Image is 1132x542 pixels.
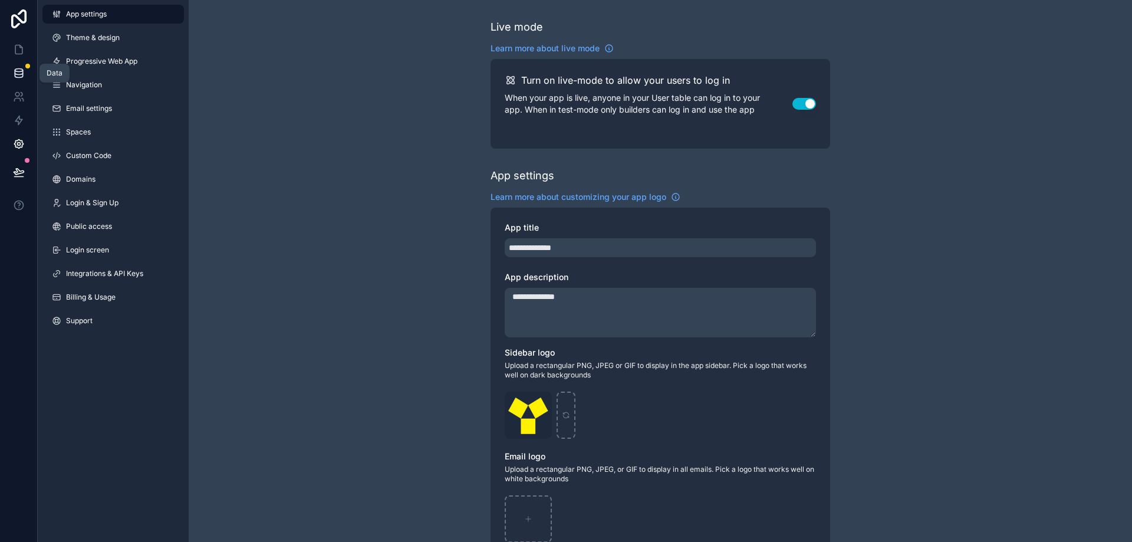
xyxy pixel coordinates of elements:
[42,241,184,259] a: Login screen
[42,75,184,94] a: Navigation
[42,146,184,165] a: Custom Code
[491,42,600,54] span: Learn more about live mode
[66,57,137,66] span: Progressive Web App
[505,361,816,380] span: Upload a rectangular PNG, JPEG or GIF to display in the app sidebar. Pick a logo that works well ...
[66,33,120,42] span: Theme & design
[66,245,109,255] span: Login screen
[491,191,666,203] span: Learn more about customizing your app logo
[47,68,62,78] div: Data
[42,28,184,47] a: Theme & design
[491,191,680,203] a: Learn more about customizing your app logo
[505,347,555,357] span: Sidebar logo
[66,316,93,326] span: Support
[521,73,730,87] h2: Turn on live-mode to allow your users to log in
[505,92,792,116] p: When your app is live, anyone in your User table can log in to your app. When in test-mode only b...
[42,123,184,142] a: Spaces
[491,167,554,184] div: App settings
[66,104,112,113] span: Email settings
[66,222,112,231] span: Public access
[66,9,107,19] span: App settings
[505,451,545,461] span: Email logo
[66,127,91,137] span: Spaces
[42,311,184,330] a: Support
[66,175,96,184] span: Domains
[42,193,184,212] a: Login & Sign Up
[42,170,184,189] a: Domains
[42,52,184,71] a: Progressive Web App
[491,19,543,35] div: Live mode
[505,222,539,232] span: App title
[66,80,102,90] span: Navigation
[66,198,119,208] span: Login & Sign Up
[66,151,111,160] span: Custom Code
[66,293,116,302] span: Billing & Usage
[42,288,184,307] a: Billing & Usage
[42,264,184,283] a: Integrations & API Keys
[42,217,184,236] a: Public access
[42,5,184,24] a: App settings
[66,269,143,278] span: Integrations & API Keys
[505,465,816,484] span: Upload a rectangular PNG, JPEG, or GIF to display in all emails. Pick a logo that works well on w...
[491,42,614,54] a: Learn more about live mode
[42,99,184,118] a: Email settings
[505,272,568,282] span: App description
